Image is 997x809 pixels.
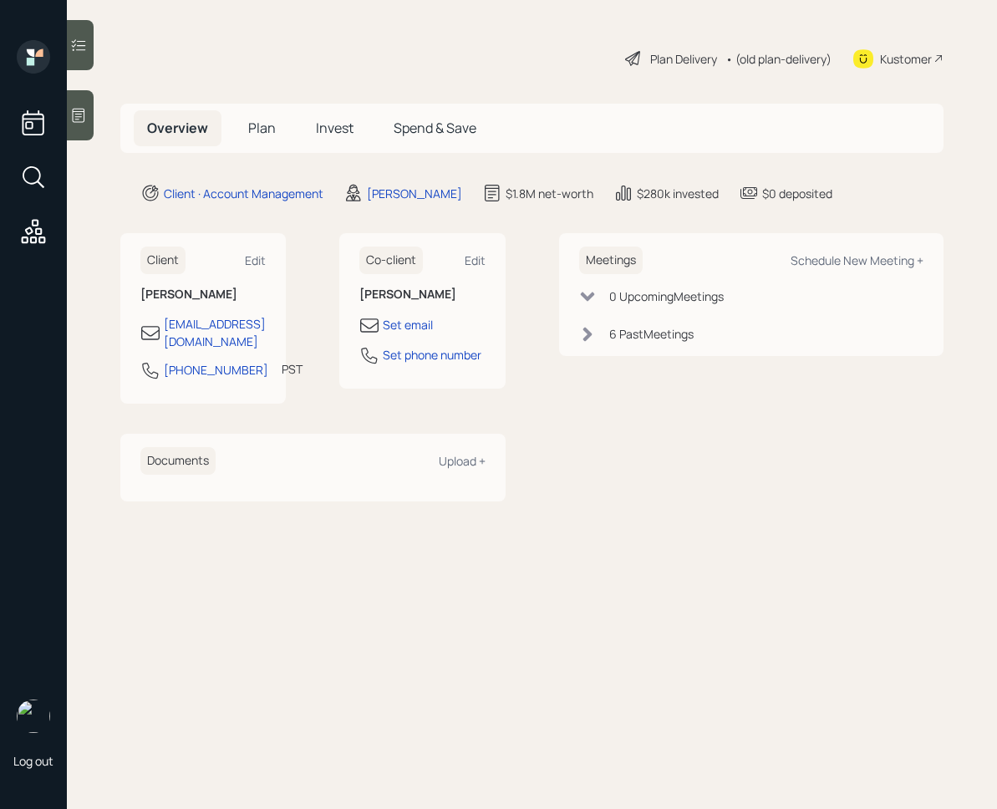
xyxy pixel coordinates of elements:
div: Upload + [439,453,486,469]
h6: [PERSON_NAME] [359,287,485,302]
div: Set phone number [383,346,481,364]
div: Edit [465,252,486,268]
div: Set email [383,316,433,333]
div: PST [282,360,303,378]
div: Edit [245,252,266,268]
div: [PERSON_NAME] [367,185,462,202]
h6: Co-client [359,247,423,274]
span: Spend & Save [394,119,476,137]
div: 0 Upcoming Meeting s [609,287,724,305]
div: Schedule New Meeting + [791,252,923,268]
div: [EMAIL_ADDRESS][DOMAIN_NAME] [164,315,266,350]
h6: Meetings [579,247,643,274]
div: • (old plan-delivery) [725,50,832,68]
div: $1.8M net-worth [506,185,593,202]
span: Invest [316,119,354,137]
span: Overview [147,119,208,137]
div: $280k invested [637,185,719,202]
div: 6 Past Meeting s [609,325,694,343]
span: Plan [248,119,276,137]
img: retirable_logo.png [17,700,50,733]
div: Log out [13,753,53,769]
div: Kustomer [880,50,932,68]
div: Client · Account Management [164,185,323,202]
h6: [PERSON_NAME] [140,287,266,302]
div: $0 deposited [762,185,832,202]
div: [PHONE_NUMBER] [164,361,268,379]
h6: Documents [140,447,216,475]
h6: Client [140,247,186,274]
div: Plan Delivery [650,50,717,68]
